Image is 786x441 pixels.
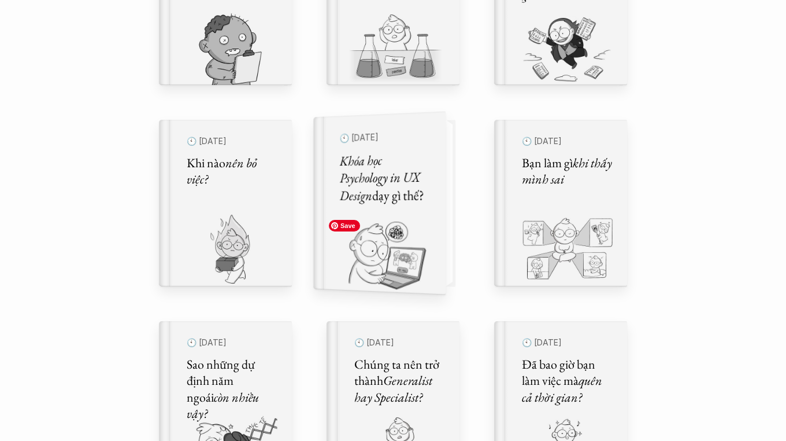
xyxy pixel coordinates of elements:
h5: Sao những dự định năm ngoái [187,357,278,422]
p: 🕙 [DATE] [340,127,431,147]
span: Save [329,220,360,231]
h5: Chúng ta nên trở thành [354,357,446,406]
h5: Đã bao giờ bạn làm việc mà [522,357,613,406]
a: 🕙 [DATE]Khi nàonên bỏ việc? [159,120,292,286]
h5: Bạn làm gì [522,155,613,188]
a: 🕙 [DATE]Bạn làm gìkhi thấy mình sai [494,120,627,286]
p: 🕙 [DATE] [522,134,613,149]
em: quên cả thời gian? [522,372,605,406]
em: còn nhiều vậy? [187,389,261,422]
em: Generalist hay Specialist? [354,372,435,406]
h5: dạy gì thế? [340,150,431,205]
em: nên bỏ việc? [187,155,259,188]
p: 🕙 [DATE] [187,335,278,351]
em: khi thấy mình sai [522,155,614,188]
a: 🕙 [DATE]Khóa học Psychology in UX Designdạy gì thế? [327,120,459,286]
p: 🕙 [DATE] [354,335,446,351]
em: Khóa học Psychology in UX Design [340,151,423,204]
p: 🕙 [DATE] [187,134,278,149]
h5: Khi nào [187,155,278,188]
p: 🕙 [DATE] [522,335,613,351]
